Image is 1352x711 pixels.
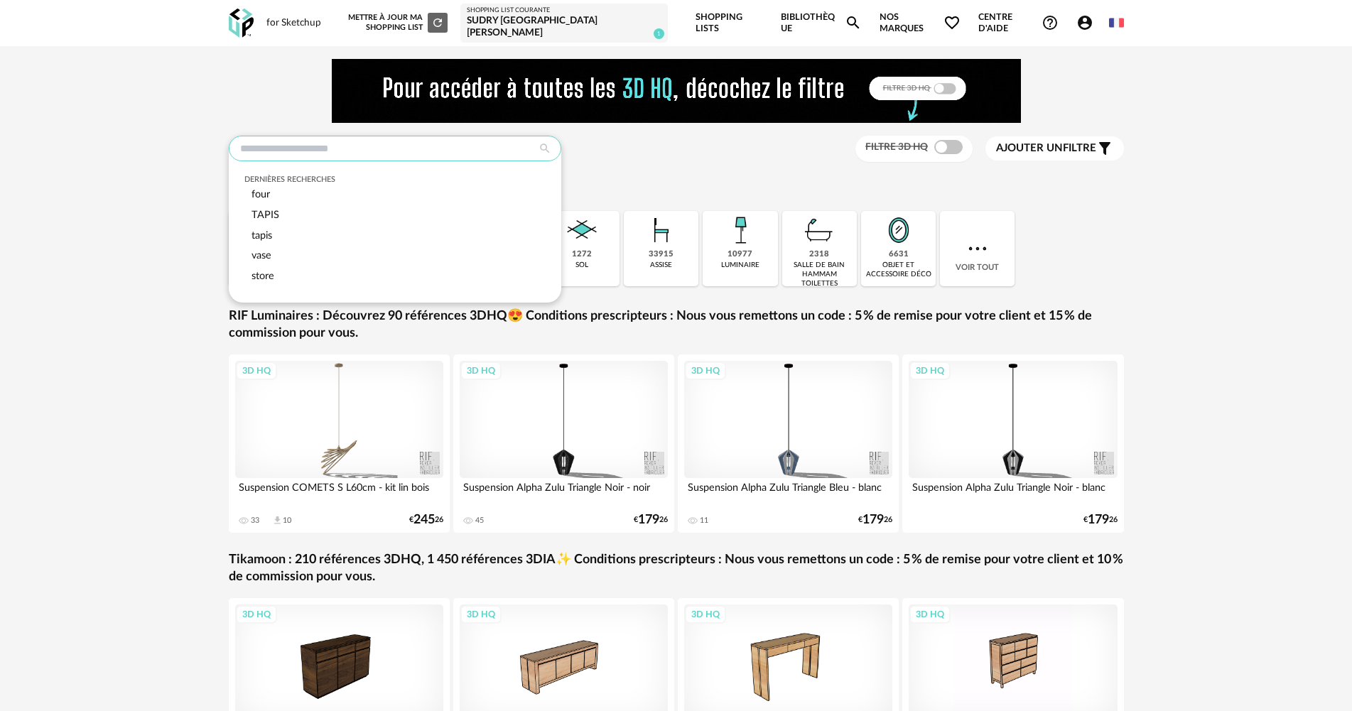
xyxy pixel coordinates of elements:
[858,515,892,525] div: € 26
[786,261,853,288] div: salle de bain hammam toilettes
[909,605,951,624] div: 3D HQ
[728,249,752,260] div: 10977
[865,142,928,152] span: Filtre 3D HQ
[332,59,1021,123] img: FILTRE%20HQ%20NEW_V1%20(4).gif
[1109,16,1123,30] img: fr
[721,261,759,270] div: luminaire
[252,210,279,220] span: TAPIS
[252,189,270,200] span: four
[229,9,254,38] img: OXP
[700,516,708,526] div: 11
[978,11,1059,35] span: Centre d'aideHelp Circle Outline icon
[642,211,681,249] img: Assise.png
[800,211,838,249] img: Salle%20de%20bain.png
[572,249,592,260] div: 1272
[252,250,271,261] span: vase
[1076,14,1093,31] span: Account Circle icon
[1088,515,1109,525] span: 179
[236,362,277,380] div: 3D HQ
[684,478,893,506] div: Suspension Alpha Zulu Triangle Bleu - blanc
[1076,14,1100,31] span: Account Circle icon
[880,211,918,249] img: Miroir.png
[965,236,990,261] img: more.7b13dc1.svg
[721,211,759,249] img: Luminaire.png
[1042,14,1059,31] span: Help Circle Outline icon
[654,28,664,39] span: 1
[685,605,726,624] div: 3D HQ
[649,249,674,260] div: 33915
[909,478,1118,506] div: Suspension Alpha Zulu Triangle Noir - blanc
[889,249,909,260] div: 6631
[229,354,450,533] a: 3D HQ Suspension COMETS S L60cm - kit lin bois 33 Download icon 10 €24526
[244,175,545,185] div: Dernières recherches
[862,515,884,525] span: 179
[996,143,1063,153] span: Ajouter un
[460,362,502,380] div: 3D HQ
[272,515,283,526] span: Download icon
[985,136,1124,161] button: Ajouter unfiltre Filter icon
[236,605,277,624] div: 3D HQ
[467,6,661,40] a: Shopping List courante SUDRY [GEOGRAPHIC_DATA][PERSON_NAME] 1
[1096,140,1113,157] span: Filter icon
[865,261,931,279] div: objet et accessoire déco
[460,605,502,624] div: 3D HQ
[252,271,274,281] span: store
[650,261,672,270] div: assise
[252,230,272,241] span: tapis
[460,478,669,506] div: Suspension Alpha Zulu Triangle Noir - noir
[678,354,899,533] a: 3D HQ Suspension Alpha Zulu Triangle Bleu - blanc 11 €17926
[634,515,668,525] div: € 26
[940,211,1015,286] div: Voir tout
[251,516,259,526] div: 33
[453,354,675,533] a: 3D HQ Suspension Alpha Zulu Triangle Noir - noir 45 €17926
[563,211,601,249] img: Sol.png
[902,354,1124,533] a: 3D HQ Suspension Alpha Zulu Triangle Noir - blanc €17926
[909,362,951,380] div: 3D HQ
[283,516,291,526] div: 10
[345,13,448,33] div: Mettre à jour ma Shopping List
[845,14,862,31] span: Magnify icon
[467,15,661,40] div: SUDRY [GEOGRAPHIC_DATA][PERSON_NAME]
[409,515,443,525] div: € 26
[475,516,484,526] div: 45
[467,6,661,15] div: Shopping List courante
[638,515,659,525] span: 179
[575,261,588,270] div: sol
[943,14,961,31] span: Heart Outline icon
[996,141,1096,156] span: filtre
[235,478,444,506] div: Suspension COMETS S L60cm - kit lin bois
[266,17,321,30] div: for Sketchup
[431,18,444,26] span: Refresh icon
[413,515,435,525] span: 245
[809,249,829,260] div: 2318
[685,362,726,380] div: 3D HQ
[1083,515,1118,525] div: € 26
[229,308,1124,342] a: RIF Luminaires : Découvrez 90 références 3DHQ😍 Conditions prescripteurs : Nous vous remettons un ...
[229,552,1124,585] a: Tikamoon : 210 références 3DHQ, 1 450 références 3DIA✨ Conditions prescripteurs : Nous vous remet...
